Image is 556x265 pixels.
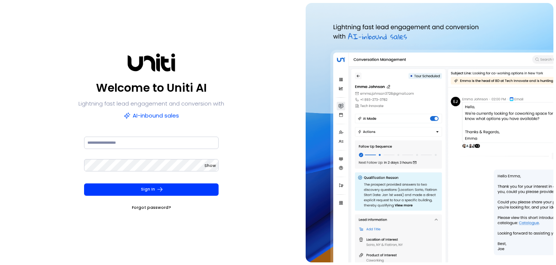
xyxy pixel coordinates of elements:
[204,162,216,170] button: Show
[132,204,171,211] a: Forgot password?
[306,3,553,262] img: auth-hero.png
[96,79,207,97] p: Welcome to Uniti AI
[84,183,219,196] button: Sign In
[204,163,216,168] span: Show
[124,110,179,121] p: AI-inbound sales
[78,98,224,109] p: Lightning fast lead engagement and conversion with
